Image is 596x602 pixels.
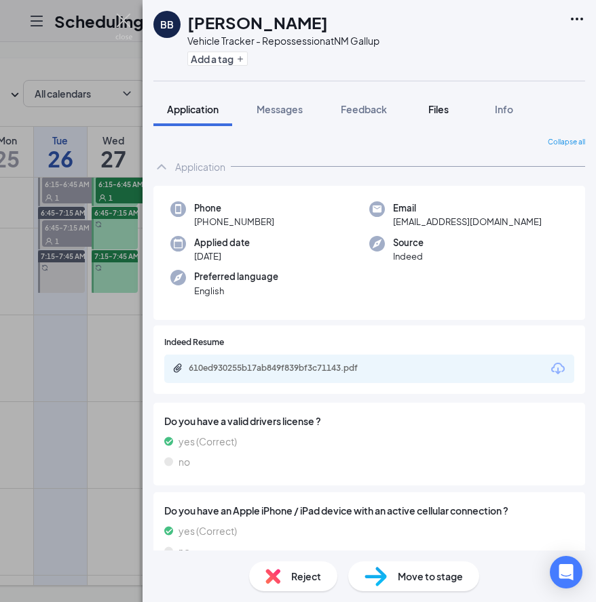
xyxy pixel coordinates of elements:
[189,363,379,374] div: 610ed930255b17ab849f839bf3c71143.pdf
[550,361,566,377] svg: Download
[194,215,274,228] span: [PHONE_NUMBER]
[164,414,574,428] span: Do you have a valid drivers license ?
[179,454,190,469] span: no
[160,18,174,31] div: BB
[175,160,225,174] div: Application
[179,523,237,538] span: yes (Correct)
[398,569,463,584] span: Move to stage
[194,236,250,249] span: Applied date
[393,215,542,228] span: [EMAIL_ADDRESS][DOMAIN_NAME]
[164,336,224,349] span: Indeed Resume
[393,236,424,249] span: Source
[194,270,278,283] span: Preferred language
[569,11,585,27] svg: Ellipses
[179,434,237,449] span: yes (Correct)
[291,569,321,584] span: Reject
[428,103,449,115] span: Files
[393,201,542,215] span: Email
[172,363,183,374] svg: Paperclip
[194,284,278,298] span: English
[341,103,387,115] span: Feedback
[167,103,219,115] span: Application
[187,11,328,34] h1: [PERSON_NAME]
[257,103,303,115] span: Messages
[187,52,248,66] button: PlusAdd a tag
[393,249,424,263] span: Indeed
[194,201,274,215] span: Phone
[179,544,190,559] span: no
[495,103,513,115] span: Info
[153,159,170,175] svg: ChevronUp
[194,249,250,263] span: [DATE]
[236,55,244,63] svg: Plus
[172,363,392,376] a: Paperclip610ed930255b17ab849f839bf3c71143.pdf
[550,556,582,588] div: Open Intercom Messenger
[164,503,574,518] span: Do you have an Apple iPhone / iPad device with an active cellular connection ?
[187,34,379,47] div: Vehicle Tracker - Repossession at NM Gallup
[548,137,585,148] span: Collapse all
